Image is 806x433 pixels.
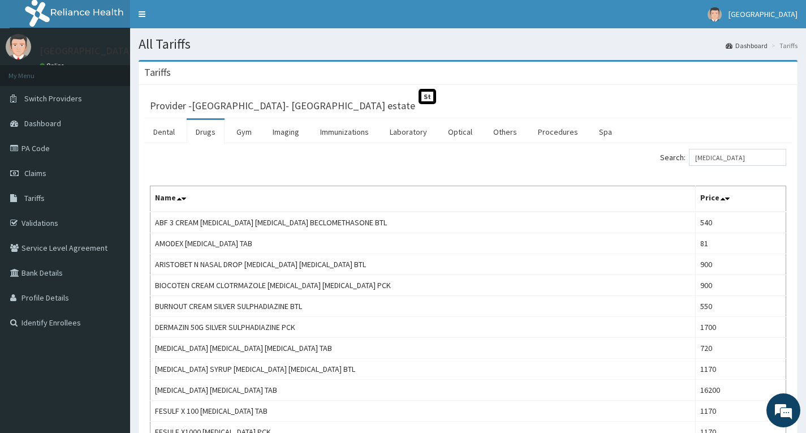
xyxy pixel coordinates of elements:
[726,41,768,50] a: Dashboard
[24,193,45,203] span: Tariffs
[695,275,786,296] td: 900
[695,254,786,275] td: 900
[264,120,308,144] a: Imaging
[139,37,798,52] h1: All Tariffs
[695,296,786,317] td: 550
[660,149,786,166] label: Search:
[6,34,31,59] img: User Image
[187,120,225,144] a: Drugs
[150,401,696,422] td: FESULF X 100 [MEDICAL_DATA] TAB
[150,101,415,111] h3: Provider - [GEOGRAPHIC_DATA]- [GEOGRAPHIC_DATA] estate
[24,93,82,104] span: Switch Providers
[695,401,786,422] td: 1170
[150,212,696,233] td: ABF 3 CREAM [MEDICAL_DATA] [MEDICAL_DATA] BECLOMETHASONE BTL
[695,380,786,401] td: 16200
[24,118,61,128] span: Dashboard
[150,338,696,359] td: [MEDICAL_DATA] [MEDICAL_DATA] [MEDICAL_DATA] TAB
[227,120,261,144] a: Gym
[695,359,786,380] td: 1170
[150,275,696,296] td: BIOCOTEN CREAM CLOTRMAZOLE [MEDICAL_DATA] [MEDICAL_DATA] PCK
[689,149,786,166] input: Search:
[529,120,587,144] a: Procedures
[590,120,621,144] a: Spa
[150,296,696,317] td: BURNOUT CREAM SILVER SULPHADIAZINE BTL
[484,120,526,144] a: Others
[695,212,786,233] td: 540
[708,7,722,22] img: User Image
[311,120,378,144] a: Immunizations
[381,120,436,144] a: Laboratory
[150,317,696,338] td: DERMAZIN 50G SILVER SULPHADIAZINE PCK
[150,380,696,401] td: [MEDICAL_DATA] [MEDICAL_DATA] TAB
[150,359,696,380] td: [MEDICAL_DATA] SYRUP [MEDICAL_DATA] [MEDICAL_DATA] BTL
[695,338,786,359] td: 720
[769,41,798,50] li: Tariffs
[40,46,133,56] p: [GEOGRAPHIC_DATA]
[144,67,171,78] h3: Tariffs
[40,62,67,70] a: Online
[695,317,786,338] td: 1700
[439,120,481,144] a: Optical
[150,233,696,254] td: AMODEX [MEDICAL_DATA] TAB
[150,254,696,275] td: ARISTOBET N NASAL DROP [MEDICAL_DATA] [MEDICAL_DATA] BTL
[150,186,696,212] th: Name
[419,89,436,104] span: St
[144,120,184,144] a: Dental
[695,186,786,212] th: Price
[24,168,46,178] span: Claims
[695,233,786,254] td: 81
[729,9,798,19] span: [GEOGRAPHIC_DATA]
